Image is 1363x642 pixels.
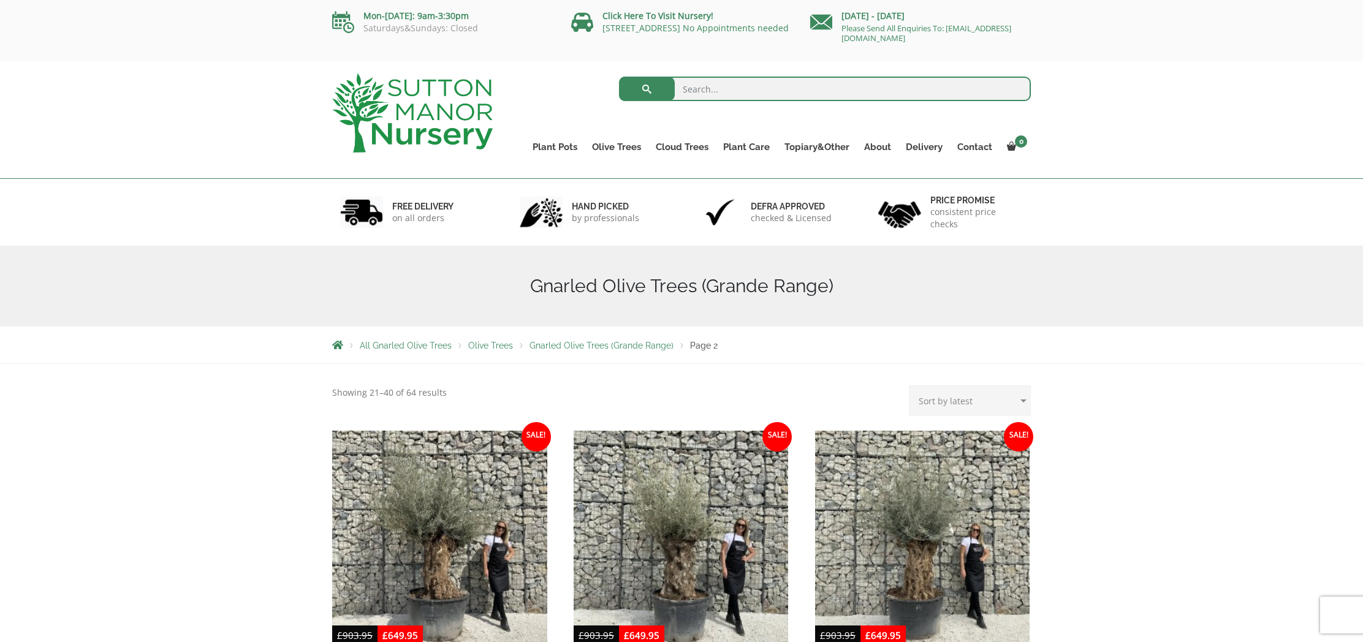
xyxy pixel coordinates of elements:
[1015,135,1027,148] span: 0
[751,212,832,224] p: checked & Licensed
[762,422,792,451] span: Sale!
[332,275,1031,297] h1: Gnarled Olive Trees (Grande Range)
[690,341,718,350] span: Page 2
[898,138,950,156] a: Delivery
[340,197,383,228] img: 1.jpg
[382,629,388,641] span: £
[522,422,551,451] span: Sale!
[525,138,585,156] a: Plant Pots
[602,22,789,34] a: [STREET_ADDRESS] No Appointments needed
[530,341,674,350] a: Gnarled Olive Trees (Grande Range)
[360,341,452,350] a: All Gnarled Olive Trees
[777,138,857,156] a: Topiary&Other
[865,629,901,641] bdi: 649.95
[878,194,921,231] img: 4.jpg
[392,201,454,212] h6: FREE DELIVERY
[810,9,1031,23] p: [DATE] - [DATE]
[572,212,639,224] p: by professionals
[699,197,742,228] img: 3.jpg
[332,385,447,400] p: Showing 21–40 of 64 results
[619,77,1031,101] input: Search...
[624,629,659,641] bdi: 649.95
[468,341,513,350] a: Olive Trees
[648,138,716,156] a: Cloud Trees
[337,629,343,641] span: £
[841,23,1011,43] a: Please Send All Enquiries To: [EMAIL_ADDRESS][DOMAIN_NAME]
[579,629,614,641] bdi: 903.95
[751,201,832,212] h6: Defra approved
[332,9,553,23] p: Mon-[DATE]: 9am-3:30pm
[332,340,1031,350] nav: Breadcrumbs
[930,195,1023,206] h6: Price promise
[857,138,898,156] a: About
[624,629,629,641] span: £
[1000,138,1031,156] a: 0
[585,138,648,156] a: Olive Trees
[716,138,777,156] a: Plant Care
[332,74,493,153] img: logo
[382,629,418,641] bdi: 649.95
[909,385,1031,416] select: Shop order
[930,206,1023,230] p: consistent price checks
[332,23,553,33] p: Saturdays&Sundays: Closed
[392,212,454,224] p: on all orders
[520,197,563,228] img: 2.jpg
[572,201,639,212] h6: hand picked
[337,629,373,641] bdi: 903.95
[865,629,871,641] span: £
[820,629,856,641] bdi: 903.95
[1004,422,1033,451] span: Sale!
[579,629,584,641] span: £
[820,629,826,641] span: £
[950,138,1000,156] a: Contact
[602,10,713,21] a: Click Here To Visit Nursery!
